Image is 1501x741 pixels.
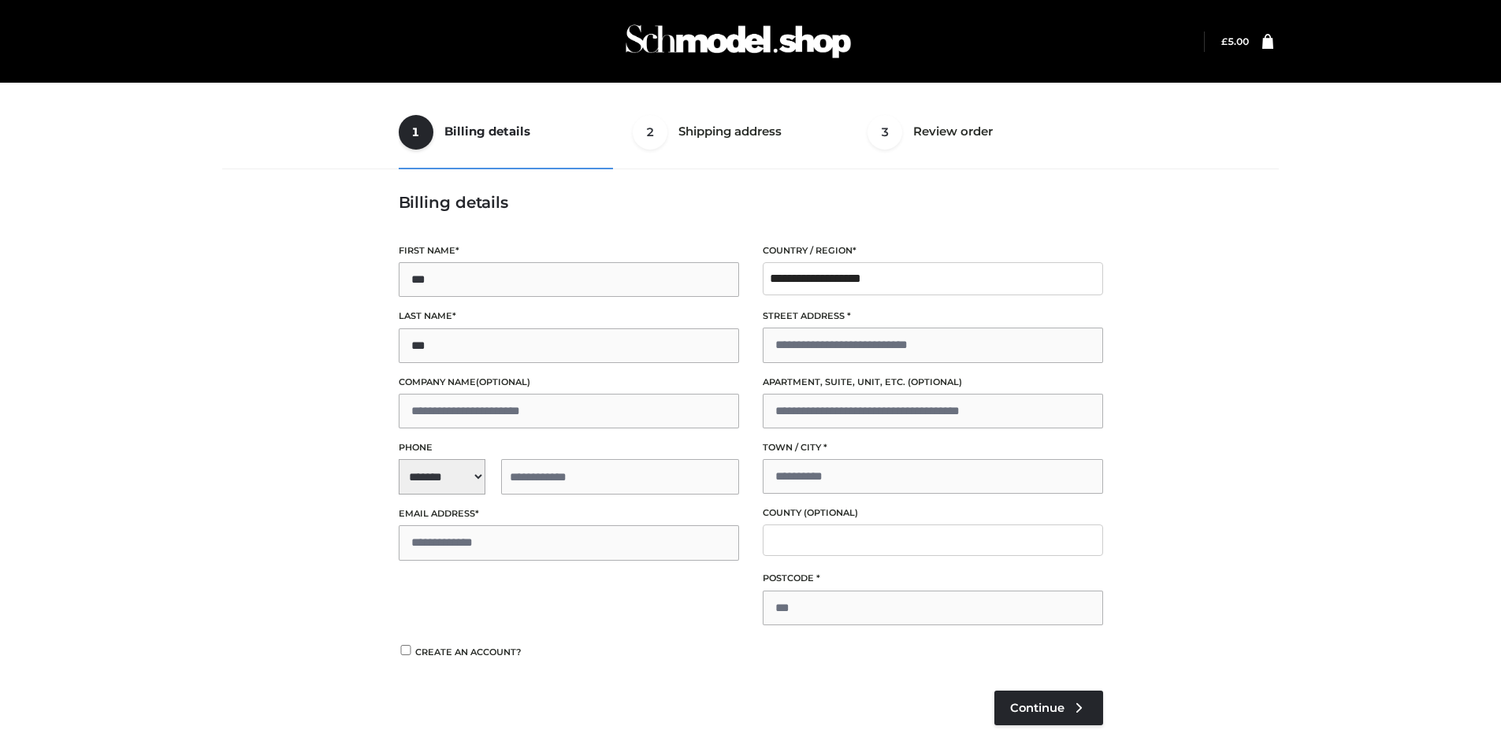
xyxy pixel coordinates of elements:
[415,647,522,658] span: Create an account?
[399,375,739,390] label: Company name
[804,507,858,518] span: (optional)
[763,440,1103,455] label: Town / City
[994,691,1103,725] a: Continue
[763,243,1103,258] label: Country / Region
[399,243,739,258] label: First name
[763,571,1103,586] label: Postcode
[763,309,1103,324] label: Street address
[908,376,962,387] span: (optional)
[399,645,413,655] input: Create an account?
[763,375,1103,390] label: Apartment, suite, unit, etc.
[399,309,739,324] label: Last name
[399,506,739,521] label: Email address
[1221,35,1228,47] span: £
[1010,701,1064,715] span: Continue
[399,440,739,455] label: Phone
[1221,35,1249,47] bdi: 5.00
[620,10,856,72] img: Schmodel Admin 964
[763,506,1103,521] label: County
[399,193,1103,212] h3: Billing details
[1221,35,1249,47] a: £5.00
[476,376,530,387] span: (optional)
